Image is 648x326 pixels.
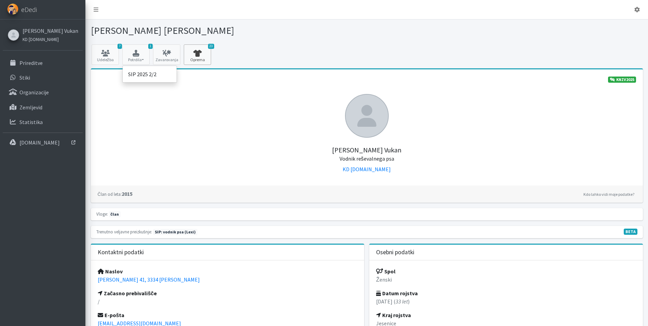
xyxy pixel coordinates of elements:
button: 1 Potrdila [122,44,150,65]
span: eDedi [21,4,37,15]
span: 1 [148,44,153,49]
p: Stiki [19,74,30,81]
em: 33 let [396,298,408,305]
small: Trenutno veljavne preizkušnje: [96,229,152,234]
a: Stiki [3,71,83,84]
small: Član od leta: [98,191,122,197]
a: Statistika [3,115,83,129]
span: V fazi razvoja [624,229,637,235]
a: [PERSON_NAME] 41, 3334 [PERSON_NAME] [98,276,200,283]
a: 7 Udeležba [92,44,119,65]
a: SIP 2025 2/2 [123,69,177,80]
small: Vloge: [96,211,108,217]
p: Organizacije [19,89,49,96]
strong: Datum rojstva [376,290,418,297]
p: [DATE] ( ) [376,297,636,305]
a: Organizacije [3,85,83,99]
p: Statistika [19,119,43,125]
strong: Kraj rojstva [376,312,411,318]
p: [DOMAIN_NAME] [19,139,60,146]
a: Zavarovanja [153,44,180,65]
span: Naslednja preizkušnja: jesen 2025 [153,229,197,235]
p: Ženski [376,275,636,284]
strong: Začasno prebivališče [98,290,157,297]
small: KD [DOMAIN_NAME] [23,37,59,42]
small: Vodnik reševalnega psa [340,155,394,162]
p: Zemljevid [19,104,42,111]
a: KD [DOMAIN_NAME] [343,166,391,173]
a: [DOMAIN_NAME] [3,136,83,149]
img: eDedi [7,3,18,15]
p: / [98,297,358,305]
strong: E-pošta [98,312,125,318]
a: Zemljevid [3,100,83,114]
a: 23 Oprema [184,44,211,65]
strong: Naslov [98,268,123,275]
span: član [109,211,121,217]
span: 7 [118,44,122,49]
a: Kdo lahko vidi moje podatke? [582,190,636,199]
a: KD [DOMAIN_NAME] [23,35,78,43]
strong: Spol [376,268,396,275]
p: Prireditve [19,59,43,66]
a: KNZV2025 [608,77,636,83]
a: Prireditve [3,56,83,70]
h5: [PERSON_NAME] Vukan [98,138,636,162]
h3: Osebni podatki [376,249,414,256]
strong: 2015 [98,190,133,197]
a: [PERSON_NAME] Vukan [23,27,78,35]
h3: Kontaktni podatki [98,249,144,256]
span: 23 [208,44,214,49]
h1: [PERSON_NAME] [PERSON_NAME] [91,25,364,37]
